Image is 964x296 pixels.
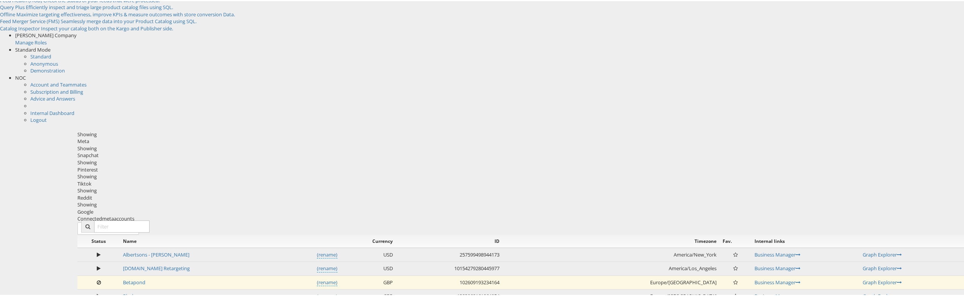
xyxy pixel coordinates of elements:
th: Currency [340,234,396,247]
span: Maximize targeting effectiveness, improve KPIs & measure outcomes with store conversion Data. [16,10,235,17]
a: Graph Explorer [863,250,902,257]
a: Business Manager [755,264,800,271]
a: (rename) [317,250,337,258]
span: Efficiently inspect and triage large product catalog files using SQL. [26,3,173,9]
a: Subscription and Billing [30,87,83,94]
a: Manage Roles [15,38,47,45]
a: Anonymous [30,59,58,66]
th: ID [396,234,502,247]
a: Business Manager [755,278,800,285]
th: Internal links [751,234,860,247]
td: GBP [340,274,396,288]
th: Timezone [502,234,720,247]
a: Standard [30,52,51,59]
a: (rename) [317,264,337,271]
td: USD [340,247,396,261]
span: Seamlessly merge data into your Product Catalog using SQL. [61,17,197,24]
span: Inspect your catalog both on the Kargo and Publisher side. [41,24,173,31]
th: Name [120,234,340,247]
a: Business Manager [755,250,800,257]
input: Filter [94,219,150,231]
span: [PERSON_NAME] Company [15,31,77,38]
a: Demonstration [30,66,65,73]
a: Logout [30,115,47,122]
a: [DOMAIN_NAME] Retargeting [123,264,190,271]
a: Advice and Answers [30,94,75,101]
a: Albertsons - [PERSON_NAME] [123,250,189,257]
td: America/Los_Angeles [502,261,720,275]
span: Standard Mode [15,45,50,52]
td: 102609193234164 [396,274,502,288]
th: Status [77,234,120,247]
button: ConnectmetaAccounts [77,221,139,234]
td: 257599498944173 [396,247,502,261]
td: USD [340,261,396,275]
a: Internal Dashboard [30,109,74,115]
td: America/New_York [502,247,720,261]
a: Account and Teammates [30,80,87,87]
span: meta [102,214,114,221]
a: Graph Explorer [863,278,902,285]
th: Fav. [720,234,751,247]
td: Europe/[GEOGRAPHIC_DATA] [502,274,720,288]
span: NOC [15,73,26,80]
a: Betapond [123,278,145,285]
td: 10154279280445977 [396,261,502,275]
a: Graph Explorer [863,264,902,271]
a: (rename) [317,278,337,285]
